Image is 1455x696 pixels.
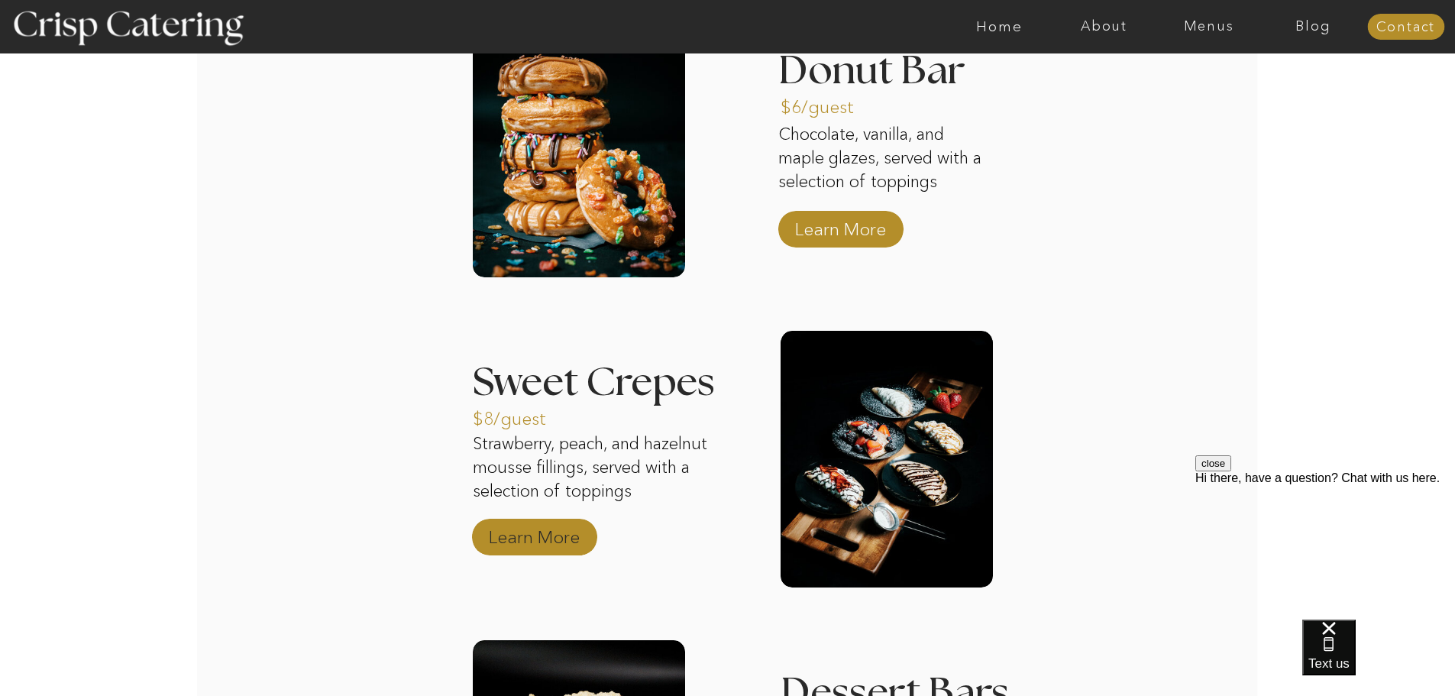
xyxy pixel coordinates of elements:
[1195,455,1455,639] iframe: podium webchat widget prompt
[1052,19,1156,34] a: About
[473,432,723,506] p: Strawberry, peach, and hazelnut mousse fillings, served with a selection of toppings
[790,203,891,248] a: Learn More
[483,511,585,555] a: Learn More
[473,393,574,437] a: $8/guest
[473,363,754,403] h3: Sweet Crepes
[1367,20,1444,35] a: Contact
[1261,19,1366,34] a: Blog
[781,673,1011,692] h3: Dessert Bars
[778,123,991,196] p: Chocolate, vanilla, and maple glazes, served with a selection of toppings
[1302,620,1455,696] iframe: podium webchat widget bubble
[1156,19,1261,34] a: Menus
[778,51,1056,103] h3: Donut Bar
[781,81,882,125] a: $6/guest
[947,19,1052,34] a: Home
